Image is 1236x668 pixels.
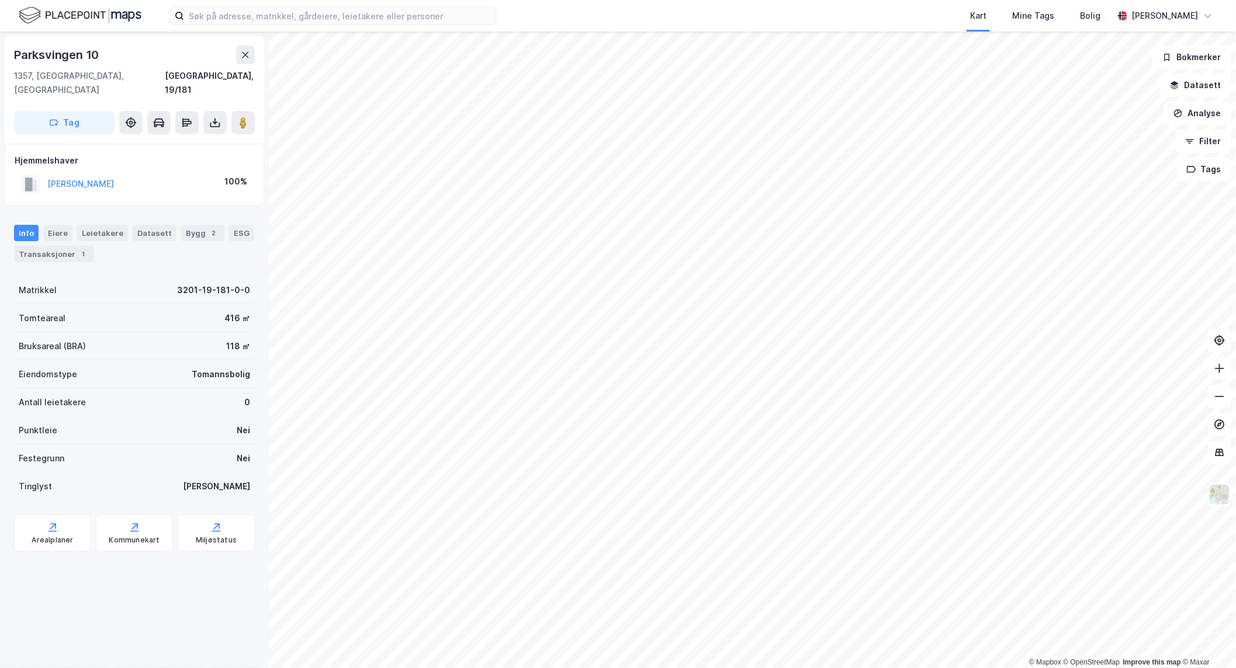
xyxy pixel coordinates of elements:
a: Improve this map [1123,658,1181,666]
button: Datasett [1160,74,1231,97]
div: Leietakere [77,225,128,241]
div: Arealplaner [32,535,73,545]
button: Tag [14,111,115,134]
div: [PERSON_NAME] [1132,9,1199,23]
div: [GEOGRAPHIC_DATA], 19/181 [165,69,255,97]
div: 1357, [GEOGRAPHIC_DATA], [GEOGRAPHIC_DATA] [14,69,165,97]
div: Tomteareal [19,311,65,325]
div: 1 [78,248,89,260]
div: 0 [244,395,250,409]
div: Kart [970,9,986,23]
div: Antall leietakere [19,395,86,409]
button: Tags [1177,158,1231,181]
div: Tinglyst [19,479,52,493]
div: 3201-19-181-0-0 [177,283,250,297]
div: 416 ㎡ [224,311,250,325]
div: Festegrunn [19,451,64,465]
div: Kontrollprogram for chat [1178,612,1236,668]
div: Datasett [133,225,176,241]
div: Nei [237,423,250,437]
div: 100% [224,175,247,189]
div: Transaksjoner [14,246,94,262]
div: Hjemmelshaver [15,154,254,168]
div: 118 ㎡ [226,339,250,353]
div: Bygg [181,225,224,241]
div: Miljøstatus [196,535,237,545]
a: Mapbox [1029,658,1061,666]
div: Bolig [1080,9,1100,23]
div: Eiere [43,225,72,241]
div: ESG [229,225,254,241]
div: [PERSON_NAME] [183,479,250,493]
a: OpenStreetMap [1064,658,1120,666]
button: Analyse [1164,102,1231,125]
iframe: Chat Widget [1178,612,1236,668]
div: Bruksareal (BRA) [19,339,86,353]
button: Bokmerker [1152,46,1231,69]
input: Søk på adresse, matrikkel, gårdeiere, leietakere eller personer [184,7,496,25]
div: Tomannsbolig [192,367,250,381]
img: logo.f888ab2527a4732fd821a326f86c7f29.svg [19,5,141,26]
div: 2 [208,227,220,239]
div: Matrikkel [19,283,57,297]
img: Z [1209,483,1231,506]
div: Kommunekart [109,535,160,545]
div: Info [14,225,39,241]
div: Parksvingen 10 [14,46,101,64]
div: Eiendomstype [19,367,77,381]
div: Mine Tags [1012,9,1054,23]
button: Filter [1175,130,1231,153]
div: Punktleie [19,423,57,437]
div: Nei [237,451,250,465]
